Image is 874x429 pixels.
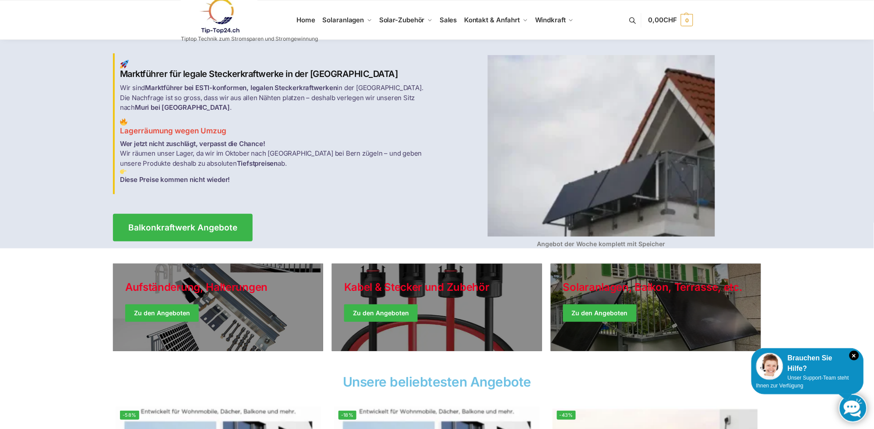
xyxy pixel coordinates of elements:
span: Unser Support-Team steht Ihnen zur Verfügung [756,375,849,389]
strong: Angebot der Woche komplett mit Speicher [537,240,666,248]
a: Sales [436,0,461,40]
div: Brauchen Sie Hilfe? [756,353,859,374]
img: Customer service [756,353,783,380]
a: 0,00CHF 0 [648,7,693,33]
span: Balkonkraftwerk Angebote [128,223,237,232]
a: Holiday Style [113,264,323,351]
span: 0,00 [648,16,677,24]
h2: Marktführer für legale Steckerkraftwerke in der [GEOGRAPHIC_DATA] [120,60,432,80]
strong: Diese Preise kommen nicht wieder! [120,175,230,184]
a: Balkonkraftwerk Angebote [113,214,253,241]
strong: Muri bei [GEOGRAPHIC_DATA] [135,103,230,112]
a: Solar-Zubehör [376,0,436,40]
span: Solar-Zubehör [379,16,425,24]
span: Kontakt & Anfahrt [464,16,520,24]
p: Tiptop Technik zum Stromsparen und Stromgewinnung [181,36,318,42]
h2: Unsere beliebtesten Angebote [113,375,761,388]
a: Winter Jackets [551,264,761,351]
img: Home 3 [120,168,127,175]
a: Holiday Style [332,264,542,351]
a: Windkraft [532,0,578,40]
a: Kontakt & Anfahrt [461,0,532,40]
span: Windkraft [535,16,566,24]
p: Wir sind in der [GEOGRAPHIC_DATA]. Die Nachfrage ist so gross, dass wir aus allen Nähten platzen ... [120,83,432,113]
strong: Wer jetzt nicht zuschlägt, verpasst die Chance! [120,140,265,148]
h3: Lagerräumung wegen Umzug [120,118,432,136]
img: Home 1 [120,60,129,69]
span: Solaranlagen [323,16,364,24]
i: Schließen [849,351,859,360]
a: Solaranlagen [319,0,375,40]
img: Home 4 [488,55,715,237]
span: 0 [681,14,693,26]
span: CHF [663,16,677,24]
img: Home 2 [120,118,127,126]
span: Sales [440,16,457,24]
strong: Marktführer bei ESTI-konformen, legalen Steckerkraftwerken [145,84,337,92]
strong: Tiefstpreisen [237,159,278,167]
p: Wir räumen unser Lager, da wir im Oktober nach [GEOGRAPHIC_DATA] bei Bern zügeln – und geben unse... [120,139,432,185]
